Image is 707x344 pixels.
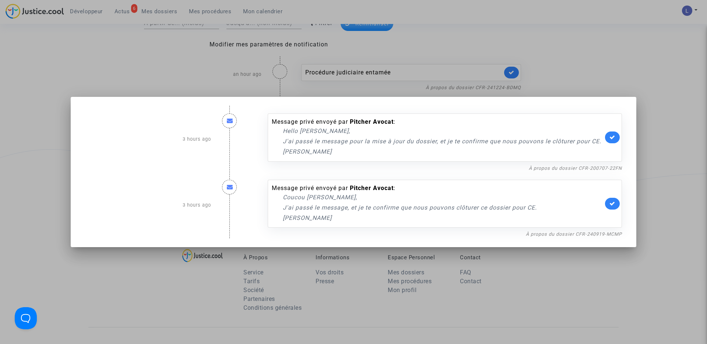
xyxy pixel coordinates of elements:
[350,118,394,125] b: Pitcher Avocat
[283,193,603,202] p: Coucou [PERSON_NAME],
[80,172,217,239] div: 3 hours ago
[272,184,603,222] div: Message privé envoyé par :
[283,147,603,156] p: [PERSON_NAME]
[283,126,603,136] p: Hello [PERSON_NAME],
[283,137,603,146] p: J'ai passé le message pour la mise à jour du dossier, et je te confirme que nous pouvons le clôtu...
[350,185,394,192] b: Pitcher Avocat
[272,117,603,156] div: Message privé envoyé par :
[526,231,622,237] a: À propos du dossier CFR-240919-MCMP
[80,106,217,172] div: 3 hours ago
[15,307,37,329] iframe: Help Scout Beacon - Open
[529,165,622,171] a: À propos du dossier CFR-200707-22FN
[283,203,603,212] p: J'ai passé le message, et je te confirme que nous pouvons clôturer ce dossier pour CE.
[283,213,603,222] p: [PERSON_NAME]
